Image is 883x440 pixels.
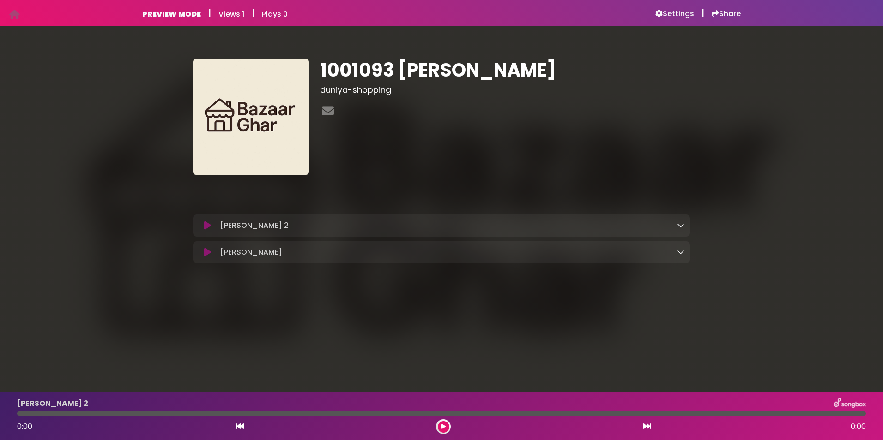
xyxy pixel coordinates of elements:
h6: Views 1 [218,10,244,18]
h6: PREVIEW MODE [142,10,201,18]
a: Share [712,9,741,18]
a: Settings [655,9,694,18]
p: [PERSON_NAME] 2 [220,220,289,231]
p: [PERSON_NAME] [220,247,282,258]
h3: duniya-shopping [320,85,690,95]
h1: 1001093 [PERSON_NAME] [320,59,690,81]
h5: | [208,7,211,18]
img: 4vGZ4QXSguwBTn86kXf1 [193,59,309,175]
h5: | [702,7,704,18]
h5: | [252,7,254,18]
h6: Plays 0 [262,10,288,18]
